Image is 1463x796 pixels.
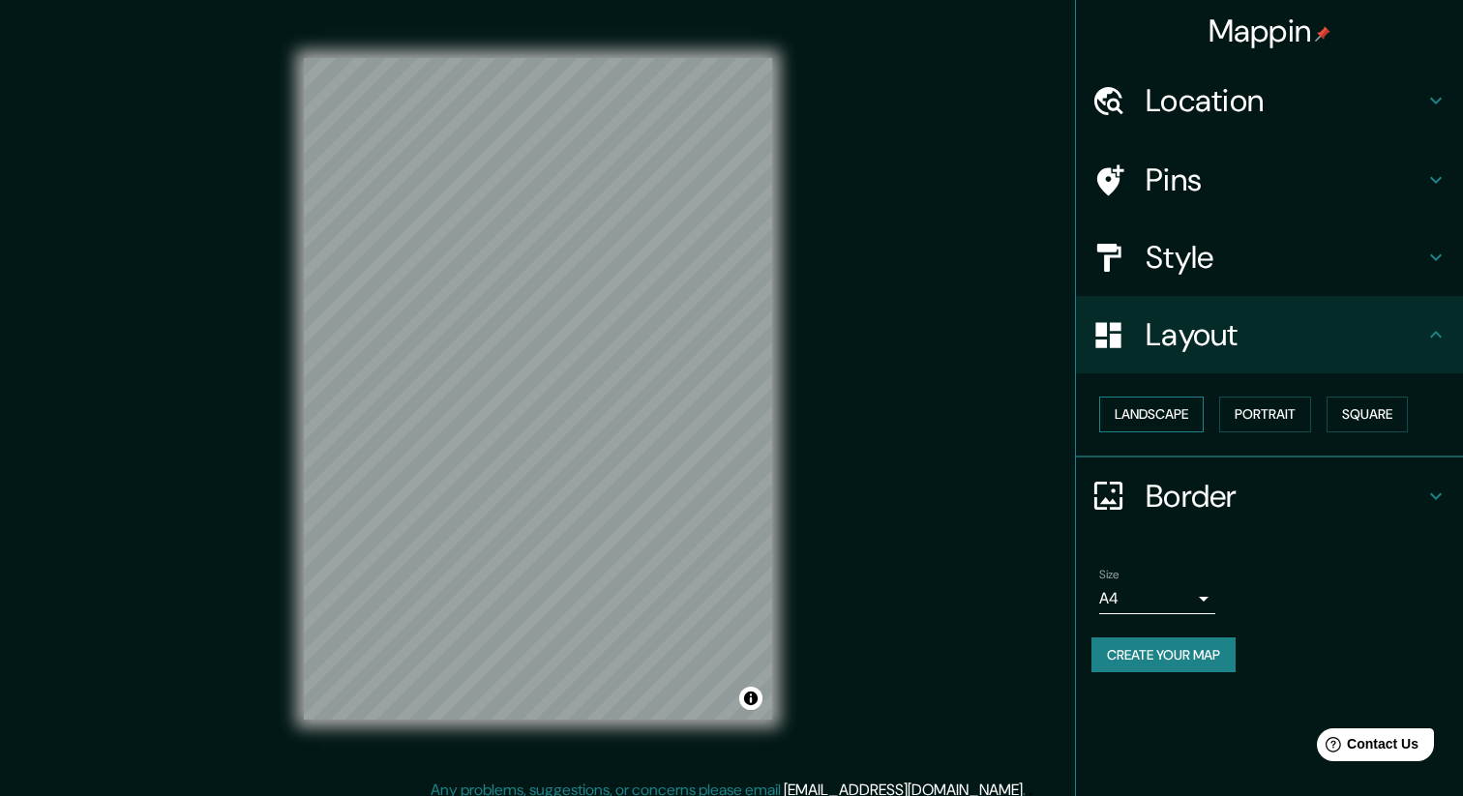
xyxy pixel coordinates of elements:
h4: Layout [1146,315,1424,354]
h4: Style [1146,238,1424,277]
h4: Border [1146,477,1424,516]
button: Portrait [1219,397,1311,432]
div: A4 [1099,583,1215,614]
button: Create your map [1091,637,1236,673]
h4: Pins [1146,161,1424,199]
iframe: Help widget launcher [1291,721,1442,775]
div: Location [1076,62,1463,139]
img: pin-icon.png [1315,26,1330,42]
button: Toggle attribution [739,687,762,710]
h4: Mappin [1209,12,1331,50]
label: Size [1099,566,1120,582]
div: Pins [1076,141,1463,219]
div: Layout [1076,296,1463,373]
h4: Location [1146,81,1424,120]
canvas: Map [304,58,772,720]
div: Border [1076,457,1463,535]
button: Landscape [1099,397,1204,432]
div: Style [1076,219,1463,296]
button: Square [1327,397,1408,432]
